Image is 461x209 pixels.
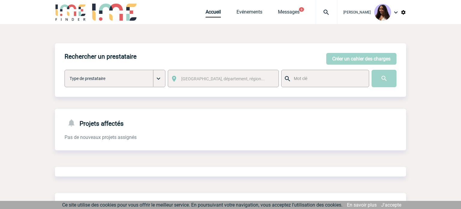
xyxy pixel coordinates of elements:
img: 131234-0.jpg [374,4,391,21]
a: J'accepte [381,202,401,208]
span: [GEOGRAPHIC_DATA], département, région... [181,76,265,81]
input: Mot clé [292,75,363,82]
span: [PERSON_NAME] [343,10,371,14]
span: Ce site utilise des cookies pour vous offrir le meilleur service. En poursuivant votre navigation... [62,202,342,208]
h4: Rechercher un prestataire [65,53,137,60]
input: Submit [372,70,396,87]
a: En savoir plus [347,202,377,208]
h4: Projets affectés [65,118,124,127]
a: Messages [278,9,300,17]
a: Evénements [237,9,262,17]
a: Accueil [206,9,221,17]
span: Pas de nouveaux projets assignés [65,134,137,140]
img: IME-Finder [55,4,86,21]
button: 6 [299,7,304,12]
img: notifications-24-px-g.png [67,118,80,127]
